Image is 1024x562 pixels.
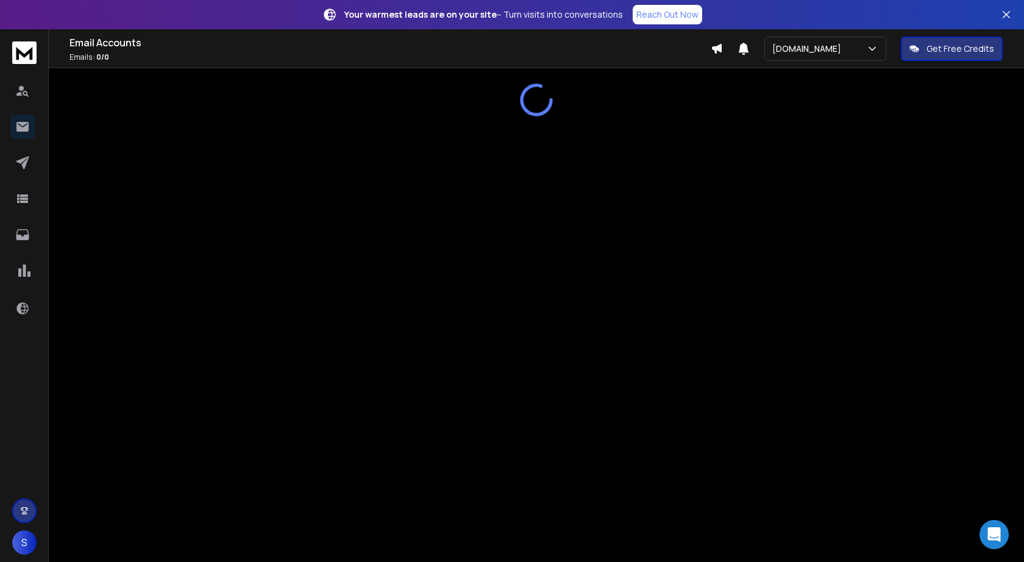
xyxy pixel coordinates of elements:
[12,41,37,64] img: logo
[96,52,109,62] span: 0 / 0
[12,530,37,555] button: S
[69,35,711,50] h1: Email Accounts
[926,43,994,55] p: Get Free Credits
[344,9,497,20] strong: Your warmest leads are on your site
[980,520,1009,549] div: Open Intercom Messenger
[636,9,699,21] p: Reach Out Now
[901,37,1003,61] button: Get Free Credits
[69,52,711,62] p: Emails :
[772,43,846,55] p: [DOMAIN_NAME]
[633,5,702,24] a: Reach Out Now
[344,9,623,21] p: – Turn visits into conversations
